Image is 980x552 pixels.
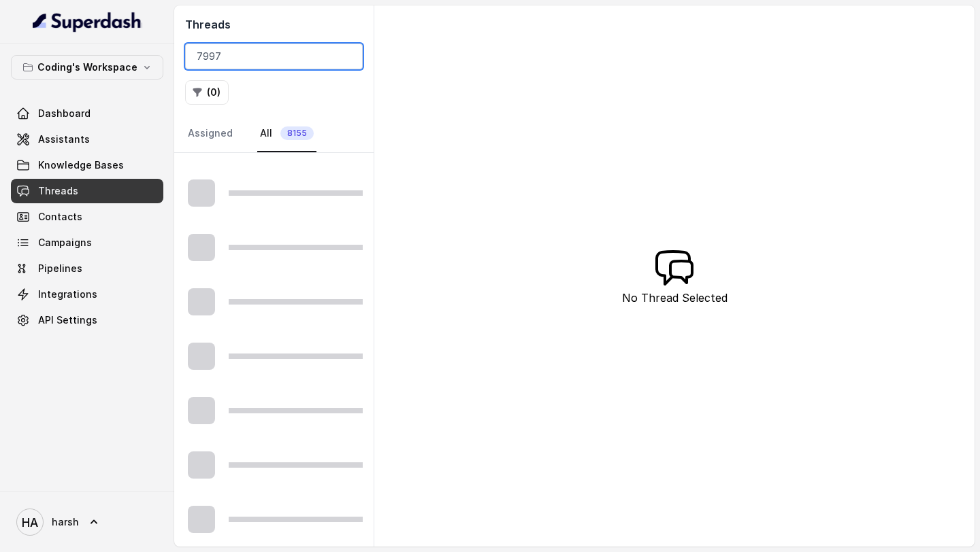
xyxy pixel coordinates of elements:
span: Dashboard [38,107,91,120]
a: Contacts [11,205,163,229]
a: Assistants [11,127,163,152]
a: harsh [11,503,163,541]
a: Campaigns [11,230,163,255]
a: Dashboard [11,101,163,126]
a: Knowledge Bases [11,153,163,177]
a: API Settings [11,308,163,332]
button: (0) [185,80,229,105]
p: Coding's Workspace [37,59,137,75]
a: All8155 [257,116,316,152]
text: HA [22,515,38,530]
img: light.svg [33,11,142,33]
span: Knowledge Bases [38,158,124,172]
nav: Tabs [185,116,363,152]
button: Coding's Workspace [11,55,163,80]
a: Threads [11,179,163,203]
span: Campaigns [38,236,92,249]
span: harsh [52,515,79,529]
a: Pipelines [11,256,163,281]
span: Pipelines [38,262,82,275]
p: No Thread Selected [622,290,728,306]
span: 8155 [280,126,314,140]
span: Contacts [38,210,82,224]
input: Search by Call ID or Phone Number [185,44,363,69]
a: Integrations [11,282,163,307]
span: Threads [38,184,78,198]
a: Assigned [185,116,235,152]
span: Integrations [38,288,97,301]
span: Assistants [38,133,90,146]
h2: Threads [185,16,363,33]
span: API Settings [38,313,97,327]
